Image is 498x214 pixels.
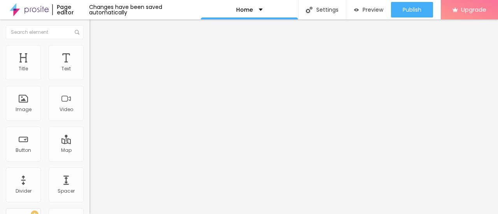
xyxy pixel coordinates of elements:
div: Page editor [52,4,89,15]
div: Title [19,66,28,71]
p: Home [236,7,253,12]
span: Upgrade [461,6,486,13]
input: Search element [6,25,84,39]
div: Image [16,107,32,112]
div: Video [60,107,73,112]
div: Text [61,66,71,71]
img: Icone [75,30,79,35]
div: Changes have been saved automatically [89,4,200,15]
span: Preview [363,7,383,13]
span: Publish [403,7,421,13]
iframe: Editor [89,19,498,214]
button: Preview [346,2,391,17]
div: Spacer [58,188,75,194]
div: Button [16,148,31,153]
div: Divider [16,188,32,194]
button: Publish [391,2,433,17]
div: Map [61,148,72,153]
img: Icone [306,7,312,13]
img: view-1.svg [354,7,359,13]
